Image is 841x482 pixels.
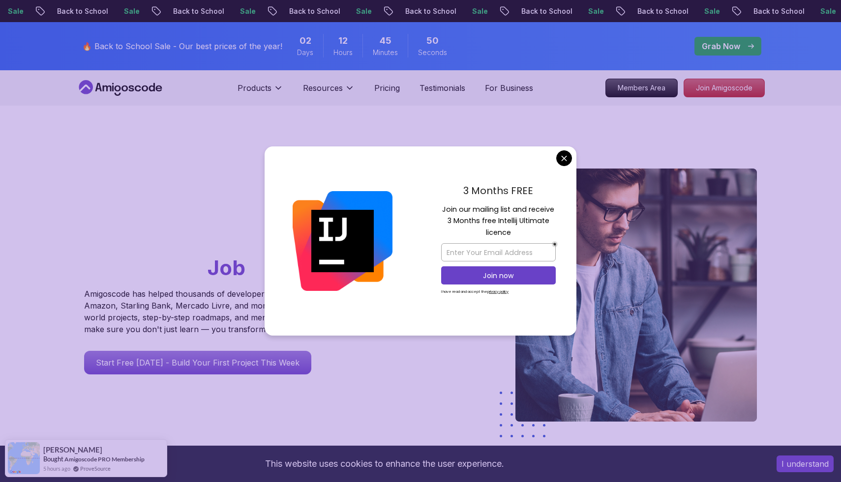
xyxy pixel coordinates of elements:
[338,34,348,48] span: 12 Hours
[238,82,283,102] button: Products
[684,79,765,97] a: Join Amigoscode
[297,48,313,57] span: Days
[8,442,40,474] img: provesource social proof notification image
[702,6,769,16] p: Back to School
[537,6,569,16] p: Sale
[84,288,320,335] p: Amigoscode has helped thousands of developers land roles at Amazon, Starling Bank, Mercado Livre,...
[374,82,400,94] a: Pricing
[653,6,685,16] p: Sale
[684,79,764,97] p: Join Amigoscode
[238,6,305,16] p: Back to School
[354,6,421,16] p: Back to School
[769,6,801,16] p: Sale
[43,464,70,473] span: 5 hours ago
[189,6,220,16] p: Sale
[702,40,740,52] p: Grab Now
[605,79,678,97] a: Members Area
[420,82,465,94] a: Testimonials
[586,6,653,16] p: Back to School
[208,255,245,280] span: Job
[470,6,537,16] p: Back to School
[373,48,398,57] span: Minutes
[84,351,311,374] a: Start Free [DATE] - Build Your First Project This Week
[64,455,145,463] a: Amigoscode PRO Membership
[418,48,447,57] span: Seconds
[73,6,104,16] p: Sale
[515,169,757,422] img: hero
[7,453,762,475] div: This website uses cookies to enhance the user experience.
[6,6,73,16] p: Back to School
[303,82,343,94] p: Resources
[80,464,111,473] a: ProveSource
[305,6,336,16] p: Sale
[333,48,353,57] span: Hours
[380,34,391,48] span: 45 Minutes
[303,82,355,102] button: Resources
[43,455,63,463] span: Bought
[82,40,282,52] p: 🔥 Back to School Sale - Our best prices of the year!
[485,82,533,94] a: For Business
[777,455,834,472] button: Accept cookies
[606,79,677,97] p: Members Area
[122,6,189,16] p: Back to School
[84,169,355,282] h1: Go From Learning to Hired: Master Java, Spring Boot & Cloud Skills That Get You the
[43,446,102,454] span: [PERSON_NAME]
[300,34,311,48] span: 2 Days
[426,34,439,48] span: 50 Seconds
[421,6,452,16] p: Sale
[238,82,271,94] p: Products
